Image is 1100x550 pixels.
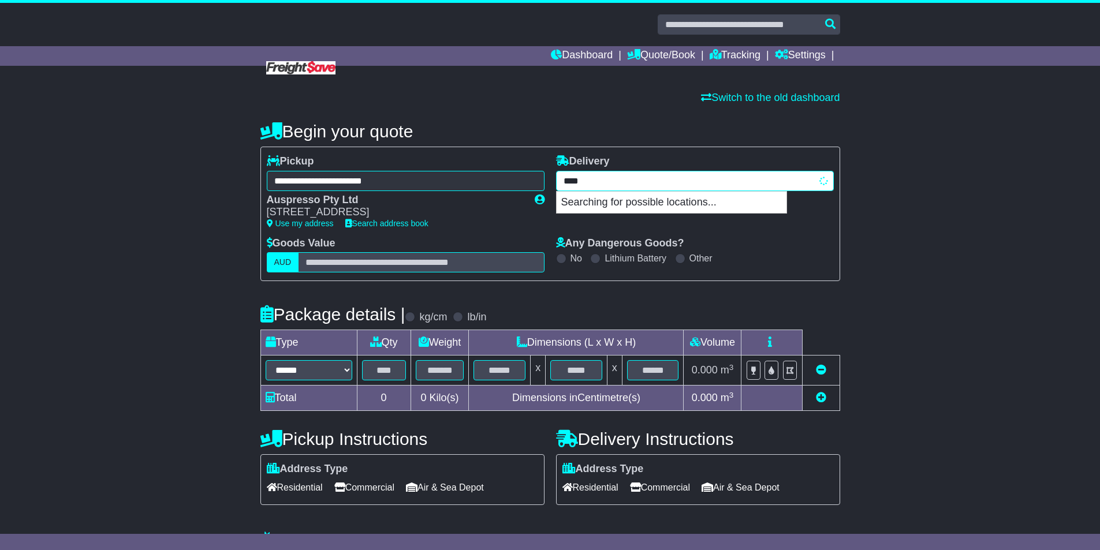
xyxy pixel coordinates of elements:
[729,363,734,372] sup: 3
[775,46,826,66] a: Settings
[816,364,826,376] a: Remove this item
[419,311,447,324] label: kg/cm
[562,478,618,496] span: Residential
[260,386,357,411] td: Total
[406,478,484,496] span: Air & Sea Depot
[556,429,840,448] h4: Delivery Instructions
[630,478,690,496] span: Commercial
[702,478,780,496] span: Air & Sea Depot
[260,305,405,324] h4: Package details |
[551,46,613,66] a: Dashboard
[721,392,734,403] span: m
[562,463,644,476] label: Address Type
[556,171,834,191] typeahead: Please provide city
[605,253,666,264] label: Lithium Battery
[266,61,335,74] img: Freight Save
[260,122,840,141] h4: Begin your quote
[411,386,469,411] td: Kilo(s)
[701,92,840,103] a: Switch to the old dashboard
[556,237,684,250] label: Any Dangerous Goods?
[607,356,622,386] td: x
[267,194,523,207] div: Auspresso Pty Ltd
[531,356,546,386] td: x
[334,478,394,496] span: Commercial
[411,330,469,356] td: Weight
[692,392,718,403] span: 0.000
[570,253,582,264] label: No
[469,386,684,411] td: Dimensions in Centimetre(s)
[260,429,545,448] h4: Pickup Instructions
[710,46,760,66] a: Tracking
[420,392,426,403] span: 0
[345,219,428,228] a: Search address book
[267,463,348,476] label: Address Type
[357,386,411,411] td: 0
[267,478,323,496] span: Residential
[260,531,840,550] h4: Warranty & Insurance
[357,330,411,356] td: Qty
[684,330,741,356] td: Volume
[267,237,335,250] label: Goods Value
[627,46,695,66] a: Quote/Book
[689,253,713,264] label: Other
[267,155,314,168] label: Pickup
[692,364,718,376] span: 0.000
[729,391,734,399] sup: 3
[260,330,357,356] td: Type
[267,252,299,272] label: AUD
[721,364,734,376] span: m
[816,392,826,403] a: Add new item
[467,311,486,324] label: lb/in
[267,206,523,219] div: [STREET_ADDRESS]
[267,219,334,228] a: Use my address
[556,155,610,168] label: Delivery
[469,330,684,356] td: Dimensions (L x W x H)
[557,192,786,214] p: Searching for possible locations...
